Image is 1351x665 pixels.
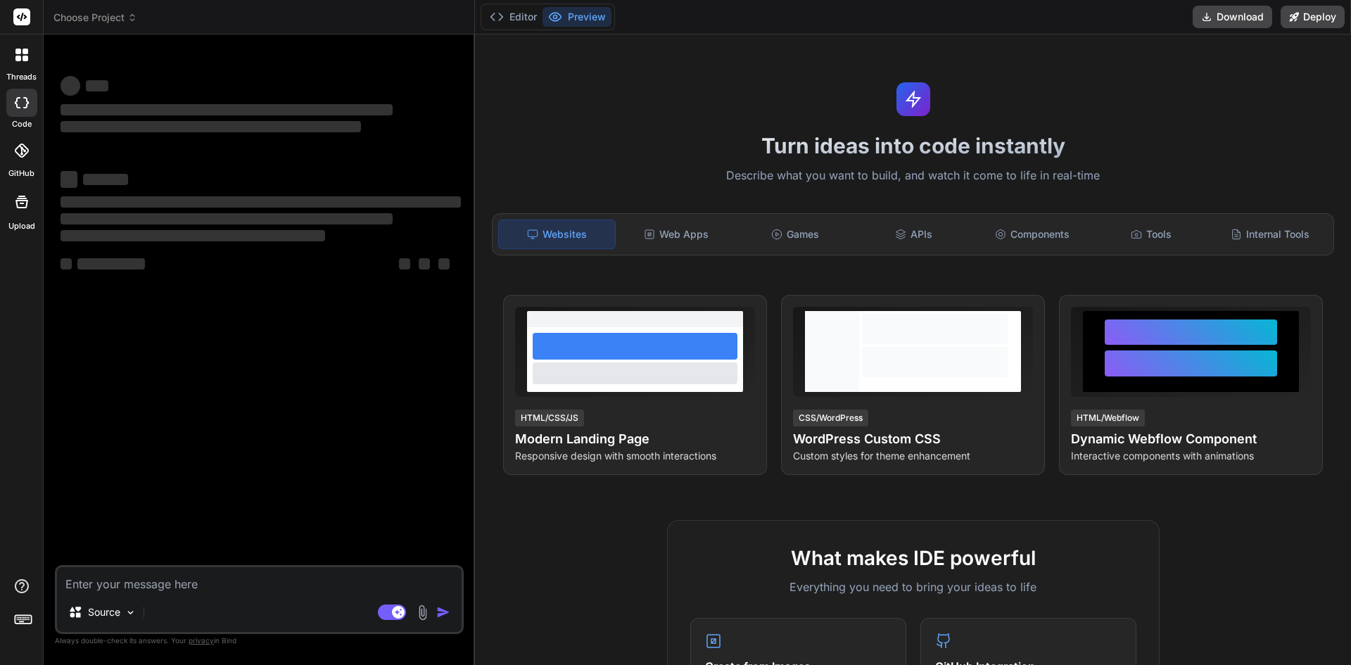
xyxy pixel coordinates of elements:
h1: Turn ideas into code instantly [483,133,1343,158]
h2: What makes IDE powerful [690,543,1136,573]
div: Web Apps [619,220,735,249]
span: ‌ [86,80,108,91]
span: ‌ [61,171,77,188]
span: ‌ [438,258,450,270]
span: privacy [189,636,214,645]
div: CSS/WordPress [793,410,868,426]
div: APIs [856,220,972,249]
label: GitHub [8,167,34,179]
button: Preview [543,7,611,27]
span: ‌ [61,76,80,96]
h4: Dynamic Webflow Component [1071,429,1311,449]
div: Websites [498,220,616,249]
span: ‌ [61,258,72,270]
p: Always double-check its answers. Your in Bind [55,634,464,647]
span: ‌ [419,258,430,270]
span: ‌ [83,174,128,185]
p: Custom styles for theme enhancement [793,449,1033,463]
div: Internal Tools [1212,220,1328,249]
span: ‌ [61,213,393,224]
span: ‌ [61,230,325,241]
img: attachment [414,604,431,621]
span: ‌ [61,196,461,208]
img: Pick Models [125,607,137,619]
div: Tools [1093,220,1210,249]
label: threads [6,71,37,83]
div: HTML/CSS/JS [515,410,584,426]
p: Interactive components with animations [1071,449,1311,463]
div: HTML/Webflow [1071,410,1145,426]
span: ‌ [61,104,393,115]
img: icon [436,605,450,619]
div: Games [737,220,854,249]
span: Choose Project [53,11,137,25]
button: Editor [484,7,543,27]
p: Everything you need to bring your ideas to life [690,578,1136,595]
label: Upload [8,220,35,232]
span: ‌ [399,258,410,270]
button: Deploy [1281,6,1345,28]
span: ‌ [61,121,361,132]
div: Components [975,220,1091,249]
span: ‌ [77,258,145,270]
button: Download [1193,6,1272,28]
p: Source [88,605,120,619]
p: Responsive design with smooth interactions [515,449,755,463]
label: code [12,118,32,130]
p: Describe what you want to build, and watch it come to life in real-time [483,167,1343,185]
h4: WordPress Custom CSS [793,429,1033,449]
h4: Modern Landing Page [515,429,755,449]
